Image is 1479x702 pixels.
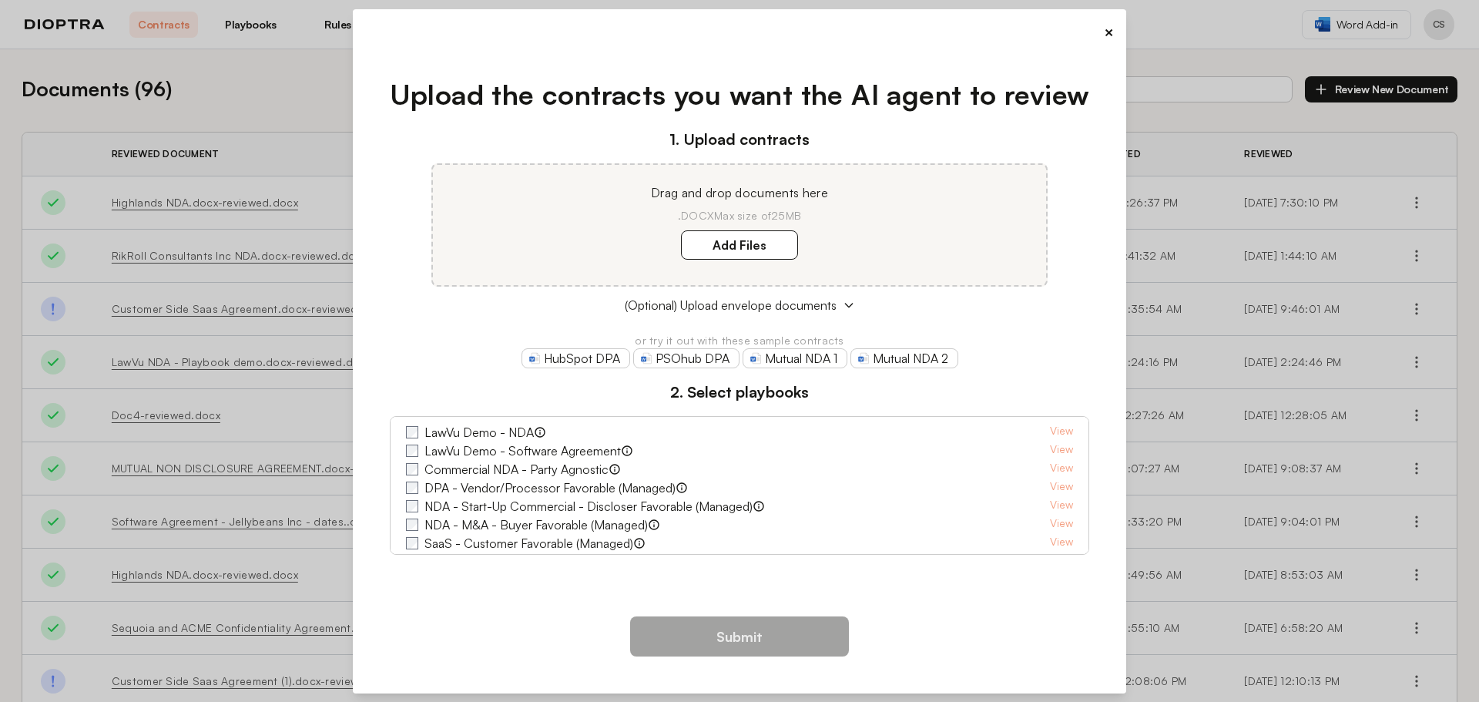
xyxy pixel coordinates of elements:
label: Dioptra Services Agreement - Vendor Favorable [424,553,683,571]
a: View [1050,516,1073,534]
label: SaaS - Customer Favorable (Managed) [424,534,633,553]
label: LawVu Demo - Software Agreement [424,442,621,460]
a: View [1050,534,1073,553]
span: (Optional) Upload envelope documents [625,296,837,314]
h3: 1. Upload contracts [390,128,1090,151]
button: × [1104,22,1114,43]
label: LawVu Demo - NDA [424,423,534,442]
a: HubSpot DPA [522,348,630,368]
h1: Upload the contracts you want the AI agent to review [390,74,1090,116]
p: .DOCX Max size of 25MB [451,208,1028,223]
button: (Optional) Upload envelope documents [390,296,1090,314]
label: DPA - Vendor/Processor Favorable (Managed) [424,479,676,497]
a: Mutual NDA 1 [743,348,847,368]
label: Add Files [681,230,798,260]
a: View [1050,479,1073,497]
a: PSOhub DPA [633,348,739,368]
label: NDA - M&A - Buyer Favorable (Managed) [424,516,648,534]
a: View [1050,423,1073,442]
a: View [1050,460,1073,479]
a: View [1050,553,1073,571]
a: Mutual NDA 2 [850,348,958,368]
a: View [1050,442,1073,460]
button: Submit [630,616,849,657]
label: NDA - Start-Up Commercial - Discloser Favorable (Managed) [424,497,753,516]
p: Drag and drop documents here [451,183,1028,202]
p: or try it out with these sample contracts [390,333,1090,348]
h3: 2. Select playbooks [390,381,1090,404]
label: Commercial NDA - Party Agnostic [424,460,609,479]
a: View [1050,497,1073,516]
